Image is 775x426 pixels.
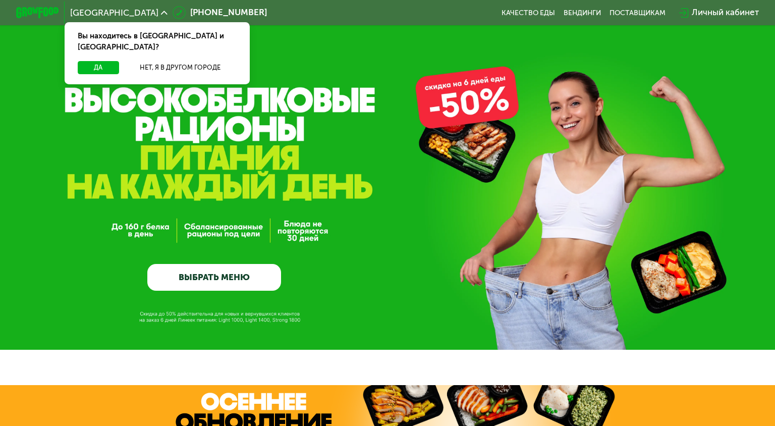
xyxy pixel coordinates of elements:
a: ВЫБРАТЬ МЕНЮ [147,264,282,291]
div: Вы находитесь в [GEOGRAPHIC_DATA] и [GEOGRAPHIC_DATA]? [65,22,250,61]
span: [GEOGRAPHIC_DATA] [70,9,158,17]
div: поставщикам [610,9,666,17]
button: Да [78,61,119,74]
button: Нет, я в другом городе [123,61,237,74]
div: Личный кабинет [692,6,759,19]
a: Вендинги [564,9,601,17]
a: Качество еды [502,9,555,17]
a: [PHONE_NUMBER] [173,6,266,19]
